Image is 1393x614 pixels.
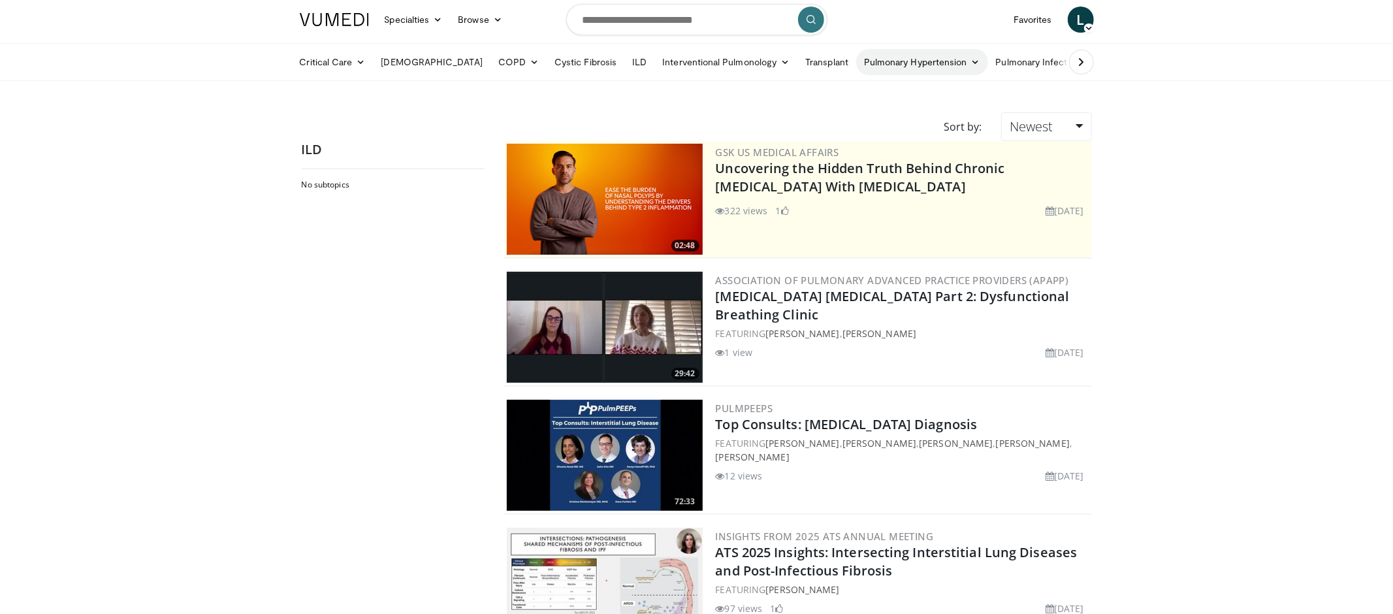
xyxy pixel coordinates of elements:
[765,583,839,596] a: [PERSON_NAME]
[797,49,856,75] a: Transplant
[988,49,1101,75] a: Pulmonary Infection
[765,437,839,449] a: [PERSON_NAME]
[716,451,790,463] a: [PERSON_NAME]
[300,13,369,26] img: VuMedi Logo
[919,437,993,449] a: [PERSON_NAME]
[624,49,654,75] a: ILD
[450,7,510,33] a: Browse
[1046,204,1084,218] li: [DATE]
[716,346,753,359] li: 1 view
[507,272,703,383] img: 5723303a-ed50-416e-bb5f-b0f5588ddfb2.300x170_q85_crop-smart_upscale.jpg
[507,272,703,383] a: 29:42
[716,469,763,483] li: 12 views
[842,327,916,340] a: [PERSON_NAME]
[1046,346,1084,359] li: [DATE]
[302,141,485,158] h2: ILD
[1068,7,1094,33] a: L
[934,112,991,141] div: Sort by:
[1046,469,1084,483] li: [DATE]
[507,144,703,255] img: d04c7a51-d4f2-46f9-936f-c139d13e7fbe.png.300x170_q85_crop-smart_upscale.png
[302,180,481,190] h2: No subtopics
[1001,112,1091,141] a: Newest
[996,437,1070,449] a: [PERSON_NAME]
[776,204,789,218] li: 1
[856,49,988,75] a: Pulmonary Hypertension
[507,400,703,511] a: 72:33
[716,327,1089,340] div: FEATURING ,
[716,415,978,433] a: Top Consults: [MEDICAL_DATA] Diagnosis
[654,49,797,75] a: Interventional Pulmonology
[547,49,624,75] a: Cystic Fibrosis
[377,7,451,33] a: Specialties
[716,274,1069,287] a: Association of Pulmonary Advanced Practice Providers (APAPP)
[374,49,490,75] a: [DEMOGRAPHIC_DATA]
[716,583,1089,596] div: FEATURING
[1010,118,1053,135] span: Newest
[716,204,768,218] li: 322 views
[716,402,773,415] a: PulmPEEPs
[716,287,1070,323] a: [MEDICAL_DATA] [MEDICAL_DATA] Part 2: Dysfunctional Breathing Clinic
[716,436,1089,464] div: FEATURING , , , ,
[507,400,703,511] img: e6287d1f-9832-4c4c-9921-e6da762a88f4.300x170_q85_crop-smart_upscale.jpg
[292,49,374,75] a: Critical Care
[716,530,934,543] a: Insights from 2025 ATS Annual Meeting
[716,146,839,159] a: GSK US Medical Affairs
[765,327,839,340] a: [PERSON_NAME]
[716,159,1005,195] a: Uncovering the Hidden Truth Behind Chronic [MEDICAL_DATA] With [MEDICAL_DATA]
[671,496,699,508] span: 72:33
[507,144,703,255] a: 02:48
[566,4,827,35] input: Search topics, interventions
[490,49,547,75] a: COPD
[671,368,699,380] span: 29:42
[671,240,699,251] span: 02:48
[716,543,1078,579] a: ATS 2025 Insights: Intersecting Interstitial Lung Diseases and Post-Infectious Fibrosis
[1006,7,1060,33] a: Favorites
[842,437,916,449] a: [PERSON_NAME]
